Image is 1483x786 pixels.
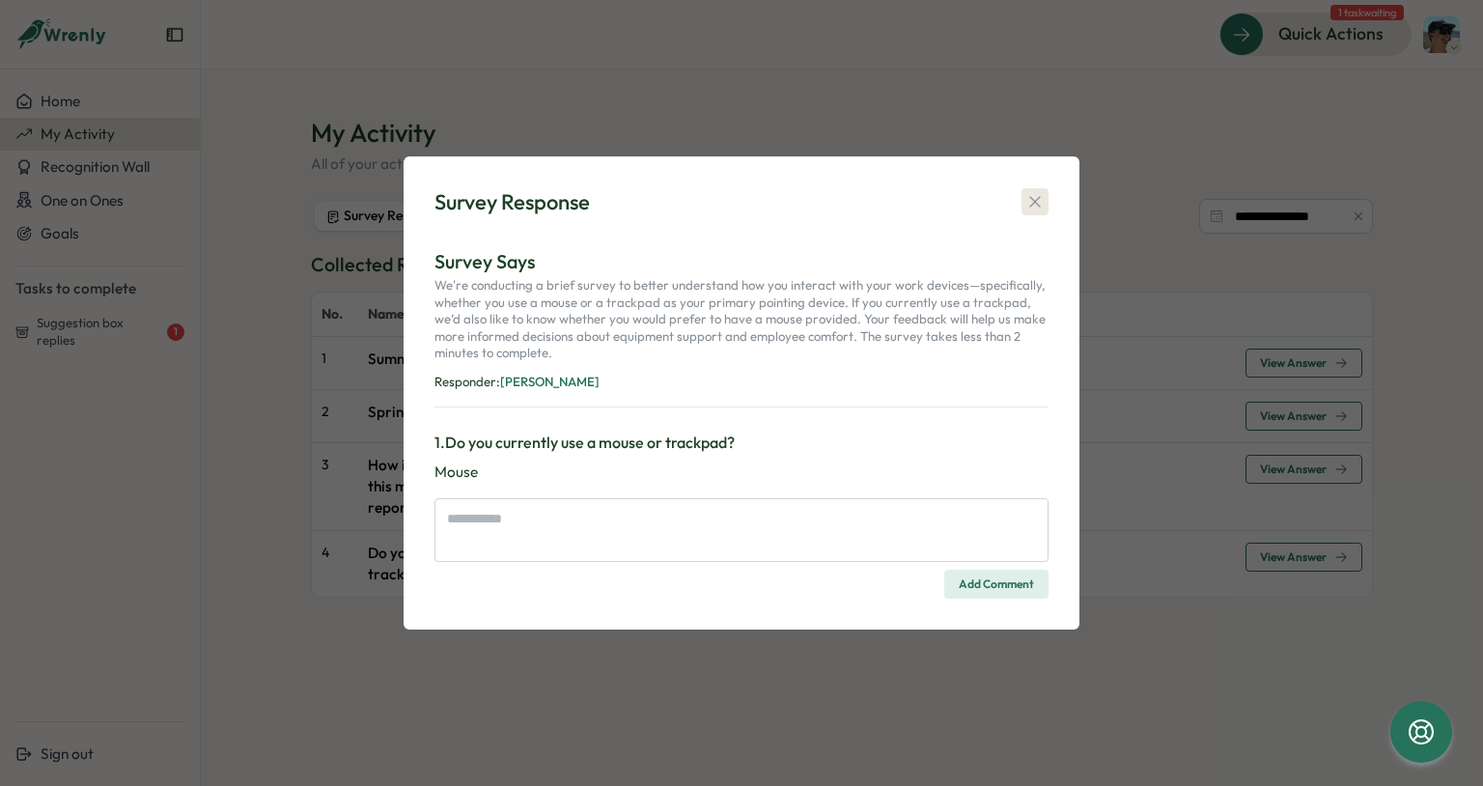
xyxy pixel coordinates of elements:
button: Add Comment [944,570,1049,599]
p: Survey Says [434,247,1049,277]
div: Survey Response [434,187,590,217]
span: [PERSON_NAME] [500,374,600,389]
span: Add Comment [959,571,1034,598]
p: We're conducting a brief survey to better understand how you interact with your work devices—spec... [434,277,1049,370]
span: Responder: [434,374,500,389]
p: Mouse [434,462,1049,483]
h3: 1 . Do you currently use a mouse or trackpad? [434,431,1049,455]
